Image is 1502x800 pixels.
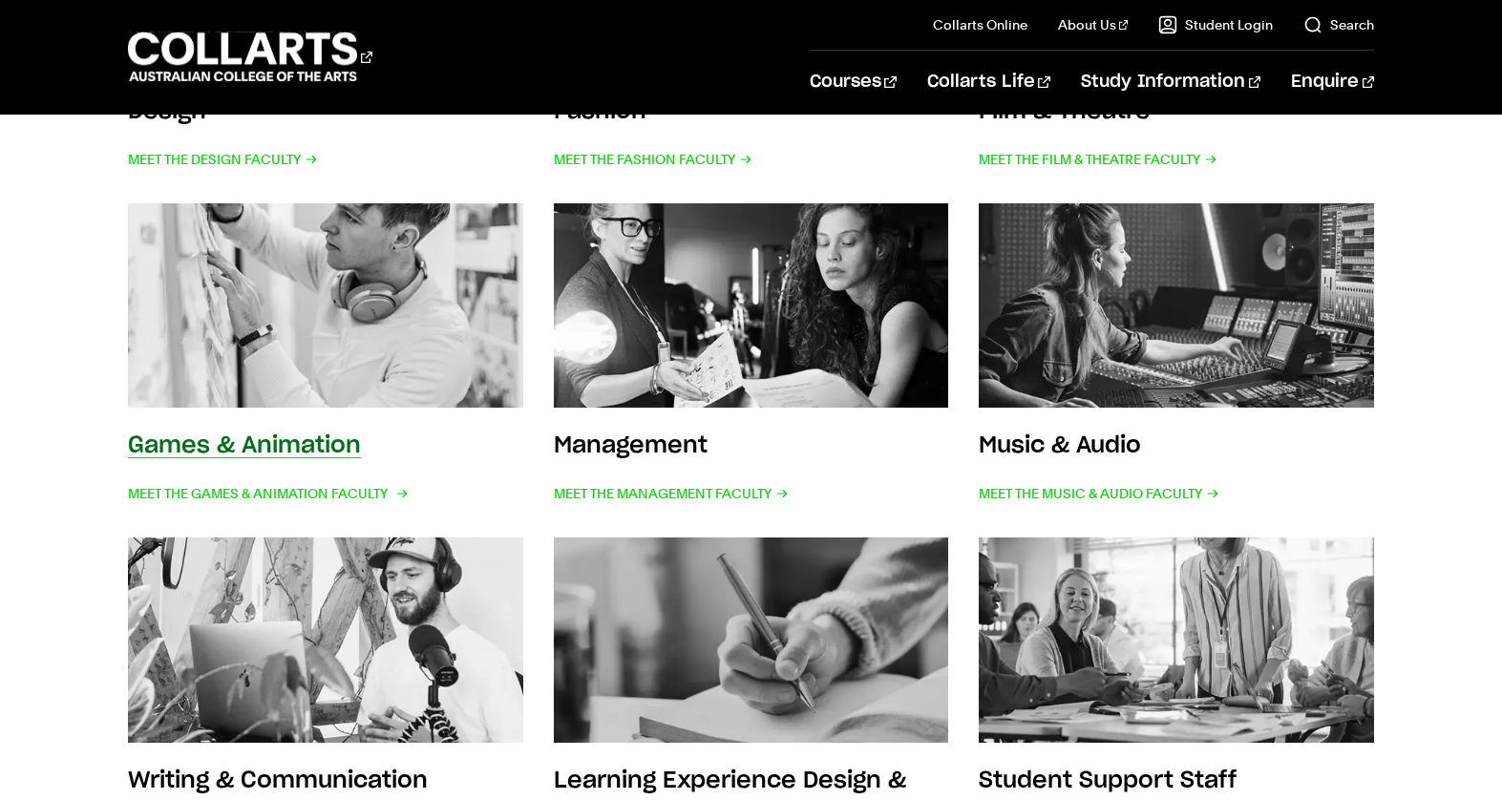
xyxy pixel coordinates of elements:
[979,203,1374,508] a: Music & Audio Meet the Music & Audio Faculty
[128,769,428,792] h3: Writing & Communication
[554,480,789,507] span: Meet the Management Faculty
[128,100,206,123] h3: Design
[1158,15,1273,34] a: Student Login
[979,480,1219,507] span: Meet the Music & Audio Faculty
[979,100,1151,123] h3: Film & Theatre
[554,434,708,457] h3: Management
[554,203,949,508] a: Management Meet the Management Faculty
[933,15,1027,34] a: Collarts Online
[554,100,646,123] h3: Fashion
[1081,51,1260,114] a: Study Information
[979,434,1141,457] h3: Music & Audio
[1291,51,1374,114] a: Enquire
[554,146,752,173] span: Meet the Fashion Faculty
[979,769,1237,792] h3: Student Support Staff
[1303,15,1374,34] a: Search
[1058,15,1129,34] a: About Us
[128,30,372,84] div: Go to homepage
[810,51,897,114] a: Courses
[979,146,1217,173] span: Meet the Film & Theatre Faculty
[128,203,523,508] a: Games & Animation Meet the Games & Animation Faculty
[128,434,361,457] h3: Games & Animation
[128,146,318,173] span: Meet the Design Faculty
[927,51,1050,114] a: Collarts Life
[128,480,405,507] span: Meet the Games & Animation Faculty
